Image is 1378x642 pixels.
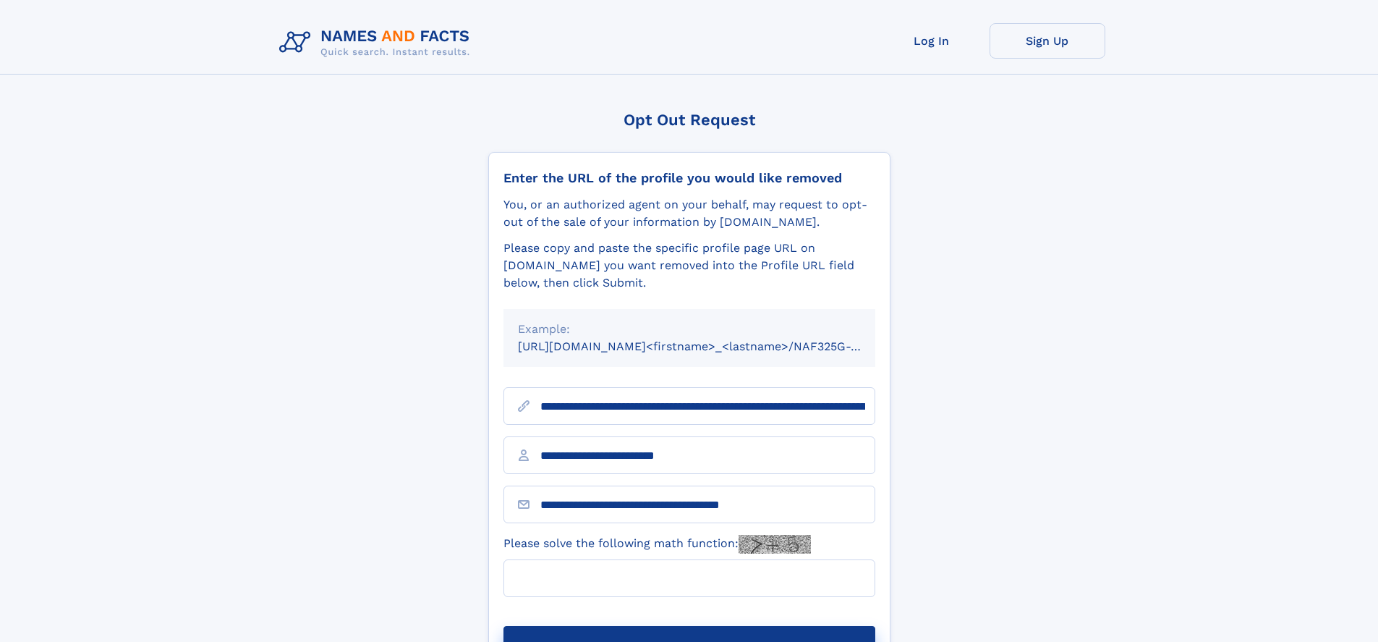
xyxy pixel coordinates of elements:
small: [URL][DOMAIN_NAME]<firstname>_<lastname>/NAF325G-xxxxxxxx [518,339,903,353]
a: Sign Up [990,23,1105,59]
img: Logo Names and Facts [273,23,482,62]
div: Example: [518,321,861,338]
div: Enter the URL of the profile you would like removed [503,170,875,186]
div: Please copy and paste the specific profile page URL on [DOMAIN_NAME] you want removed into the Pr... [503,240,875,292]
div: Opt Out Request [488,111,890,129]
a: Log In [874,23,990,59]
label: Please solve the following math function: [503,535,811,554]
div: You, or an authorized agent on your behalf, may request to opt-out of the sale of your informatio... [503,196,875,231]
